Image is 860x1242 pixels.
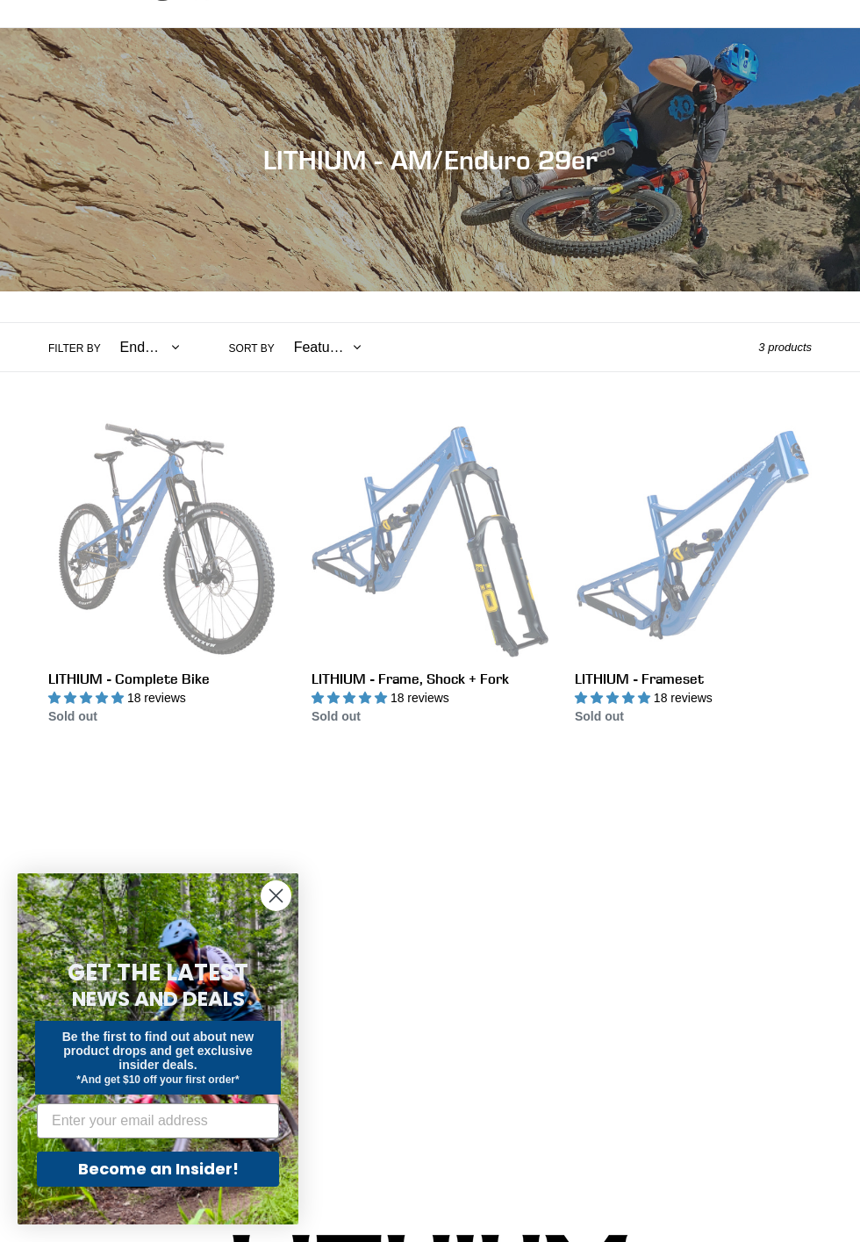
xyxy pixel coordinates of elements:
[37,1152,279,1187] button: Become an Insider!
[229,341,275,356] label: Sort by
[758,341,812,354] span: 3 products
[261,880,291,911] button: Close dialog
[48,341,101,356] label: Filter by
[48,757,812,1186] iframe: YouTube video player
[76,1073,239,1086] span: *And get $10 off your first order*
[37,1103,279,1138] input: Enter your email address
[72,985,245,1013] span: NEWS AND DEALS
[263,144,598,176] span: LITHIUM - AM/Enduro 29er
[62,1030,254,1072] span: Be the first to find out about new product drops and get exclusive insider deals.
[68,957,248,988] span: GET THE LATEST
